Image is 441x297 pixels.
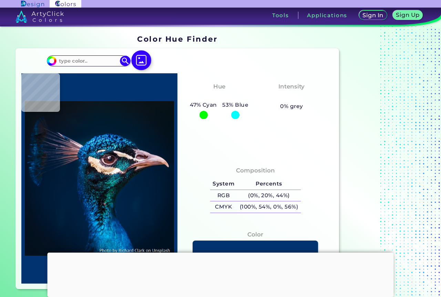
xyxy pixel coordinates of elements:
h5: RGB [210,190,237,201]
h4: Composition [236,166,275,176]
img: icon search [120,56,130,66]
iframe: Advertisement [342,32,428,292]
h4: Intensity [278,82,305,92]
h3: Tools [272,13,289,18]
h5: (0%, 20%, 44%) [237,190,301,201]
img: icon picture [131,51,151,71]
h4: Hue [213,82,225,92]
h4: Color [247,230,263,240]
h5: CMYK [210,201,237,213]
h5: Percents [237,178,301,190]
img: ArtyClick Design logo [21,1,44,7]
h3: Applications [307,13,347,18]
h5: (100%, 54%, 0%, 56%) [237,201,301,213]
h5: 0% grey [280,102,303,111]
a: Sign In [360,11,386,20]
h5: System [210,178,237,190]
iframe: Advertisement [48,253,394,295]
img: logo_artyclick_colors_white.svg [16,10,64,23]
h3: Vibrant [277,93,307,101]
input: type color.. [57,56,121,65]
h5: 47% Cyan [187,100,219,109]
h5: Sign Up [397,12,419,18]
h3: Cyan-Blue [199,93,238,101]
a: Sign Up [393,11,422,20]
h5: 53% Blue [220,100,251,109]
h1: Color Hue Finder [137,34,217,44]
h5: Sign In [363,13,383,18]
img: img_pavlin.jpg [25,77,174,280]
